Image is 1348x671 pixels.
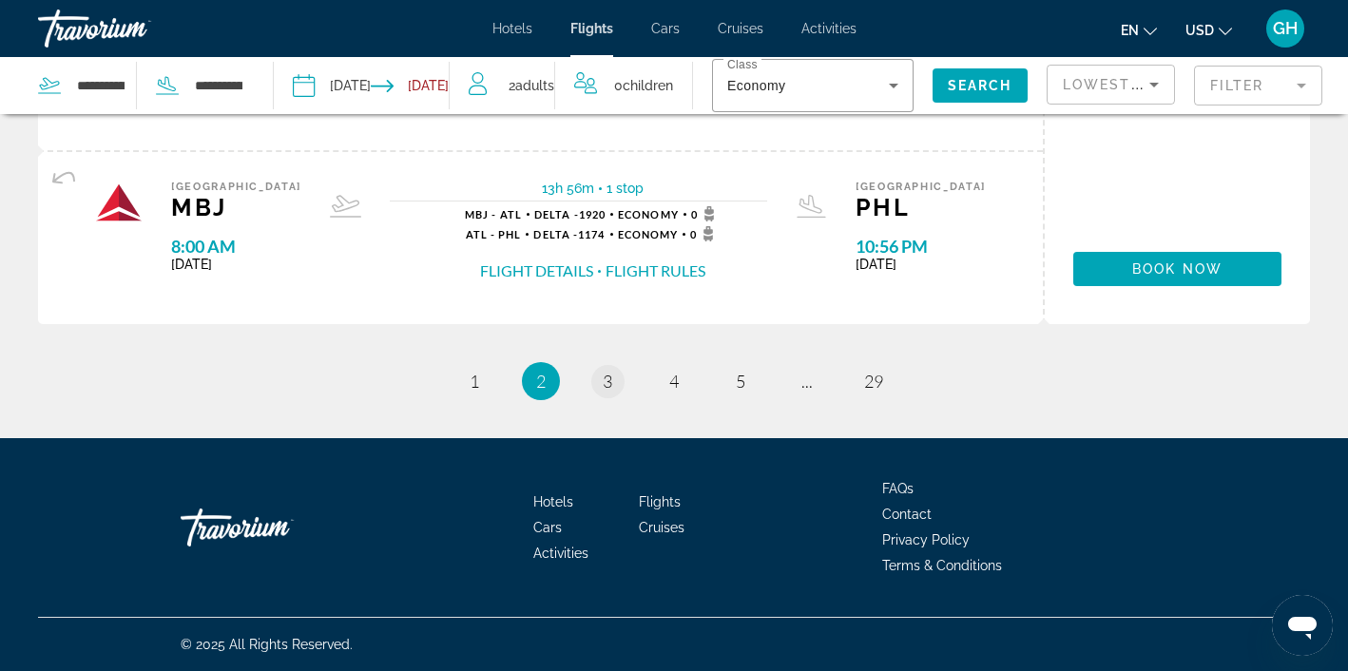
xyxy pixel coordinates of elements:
[948,78,1012,93] span: Search
[533,520,562,535] a: Cars
[864,371,883,392] span: 29
[801,371,813,392] span: ...
[639,494,681,509] a: Flights
[1273,19,1298,38] span: GH
[1261,9,1310,48] button: User Menu
[856,236,986,257] span: 10:56 PM
[171,181,301,193] span: [GEOGRAPHIC_DATA]
[1063,77,1184,92] span: Lowest Price
[1121,23,1139,38] span: en
[1194,65,1322,106] button: Filter
[293,57,371,114] button: Depart date: Mar 25, 2026
[470,371,479,392] span: 1
[1185,23,1214,38] span: USD
[691,206,721,221] span: 0
[856,257,986,272] span: [DATE]
[515,78,554,93] span: Adults
[181,637,353,652] span: © 2025 All Rights Reserved.
[542,181,594,196] span: 13h 56m
[623,78,673,93] span: Children
[480,260,593,281] button: Flight Details
[466,228,522,240] span: ATL - PHL
[570,21,613,36] a: Flights
[727,59,758,71] mat-label: Class
[1063,73,1159,96] mat-select: Sort by
[509,72,554,99] span: 2
[1121,16,1157,44] button: Change language
[882,481,914,496] a: FAQs
[533,546,588,561] a: Activities
[533,494,573,509] a: Hotels
[606,260,705,281] button: Flight Rules
[534,208,606,220] span: 1920
[669,371,679,392] span: 4
[882,532,970,547] a: Privacy Policy
[536,371,546,392] span: 2
[371,57,449,114] button: Return date: Mar 30, 2026
[718,21,763,36] a: Cruises
[1272,595,1333,656] iframe: Button to launch messaging window
[171,257,301,272] span: [DATE]
[171,236,301,257] span: 8:00 AM
[801,21,857,36] a: Activities
[607,181,644,196] span: 1 stop
[856,193,986,221] span: PHL
[1132,261,1223,277] span: Book now
[465,208,522,220] span: MBJ - ATL
[882,507,932,522] a: Contact
[1185,16,1232,44] button: Change currency
[618,228,679,240] span: Economy
[651,21,680,36] a: Cars
[534,208,579,220] span: Delta -
[492,21,532,36] a: Hotels
[614,72,673,99] span: 0
[1073,252,1281,286] button: Book now
[882,558,1002,573] a: Terms & Conditions
[533,228,578,240] span: Delta -
[38,4,228,53] a: Travorium
[533,228,605,240] span: 1174
[736,371,745,392] span: 5
[618,208,679,220] span: Economy
[856,181,986,193] span: [GEOGRAPHIC_DATA]
[38,362,1310,400] nav: Pagination
[933,68,1028,103] button: Search
[727,78,785,93] span: Economy
[181,499,371,556] a: Travorium
[690,226,720,241] span: 0
[171,193,301,221] span: MBJ
[639,520,684,535] a: Cruises
[603,371,612,392] span: 3
[450,57,692,114] button: Travelers: 2 adults, 0 children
